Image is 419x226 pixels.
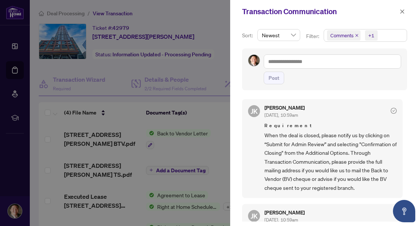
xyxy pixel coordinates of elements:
button: Open asap [393,200,415,222]
span: check-circle [391,108,397,114]
p: Filter: [306,32,320,40]
span: Requirement [264,122,397,129]
span: When the deal is closed, please notify us by clicking on “Submit for Admin Review” and selecting ... [264,131,397,192]
span: [DATE], 10:59am [264,112,298,118]
span: close [355,34,359,37]
h5: [PERSON_NAME] [264,105,305,110]
p: Sort: [242,31,254,40]
span: Comments [327,30,361,41]
div: +1 [368,32,374,39]
span: [DATE], 10:59am [264,217,298,223]
span: close [400,9,405,14]
img: Profile Icon [248,55,260,66]
span: JK [251,211,258,221]
button: Post [264,72,284,84]
h5: [PERSON_NAME] [264,210,305,215]
span: Comments [330,32,353,39]
span: Newest [262,29,296,41]
span: JK [251,106,258,116]
div: Transaction Communication [242,6,397,17]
